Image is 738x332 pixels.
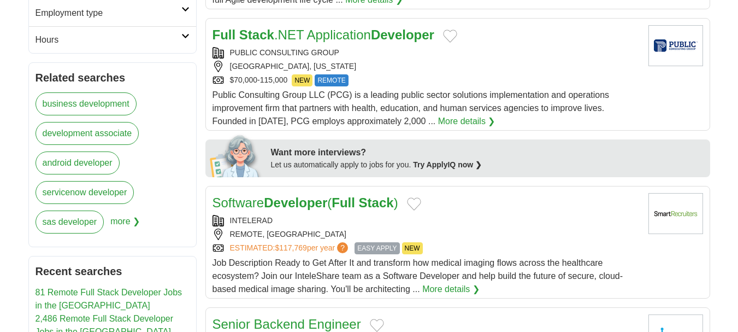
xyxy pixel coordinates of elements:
a: sas developer [36,211,104,234]
a: ESTIMATED:$117,769per year? [230,242,351,254]
strong: Developer [371,27,434,42]
a: Hours [29,26,196,53]
a: PUBLIC CONSULTING GROUP [230,48,339,57]
div: Want more interviews? [271,146,704,159]
span: Public Consulting Group LLC (PCG) is a leading public sector solutions implementation and operati... [212,90,610,126]
span: more ❯ [110,211,140,240]
button: Add to favorite jobs [370,319,384,332]
a: development associate [36,122,139,145]
a: Full Stack.NET ApplicationDeveloper [212,27,434,42]
span: ? [337,242,348,253]
a: servicenow developer [36,181,134,204]
div: REMOTE, [GEOGRAPHIC_DATA] [212,229,640,240]
span: NEW [292,74,312,86]
a: business development [36,92,137,115]
div: [GEOGRAPHIC_DATA], [US_STATE] [212,61,640,72]
strong: Stack [239,27,274,42]
img: Company logo [648,193,703,234]
a: android developer [36,152,120,174]
strong: Full [212,27,236,42]
div: $70,000-115,000 [212,74,640,86]
div: INTELERAD [212,215,640,226]
img: Public Consulting Group logo [648,25,703,66]
strong: Full [332,195,355,210]
a: SoftwareDeveloper(Full Stack) [212,195,398,210]
strong: Stack [359,195,394,210]
span: REMOTE [315,74,348,86]
a: Senior Backend Engineer [212,317,361,331]
a: 81 Remote Full Stack Developer Jobs in the [GEOGRAPHIC_DATA] [36,288,182,310]
button: Add to favorite jobs [443,30,457,43]
div: Let us automatically apply to jobs for you. [271,159,704,171]
h2: Hours [36,33,181,46]
span: $117,769 [275,243,306,252]
a: Try ApplyIQ now ❯ [413,160,482,169]
strong: Developer [264,195,327,210]
a: More details ❯ [438,115,495,128]
span: NEW [402,242,423,254]
img: apply-iq-scientist.png [210,133,263,177]
span: EASY APPLY [355,242,399,254]
h2: Employment type [36,7,181,20]
button: Add to favorite jobs [407,197,421,211]
h2: Recent searches [36,263,190,279]
a: More details ❯ [422,283,480,296]
h2: Related searches [36,69,190,86]
span: Job Description Ready to Get After It and transform how medical imaging flows across the healthca... [212,258,623,294]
